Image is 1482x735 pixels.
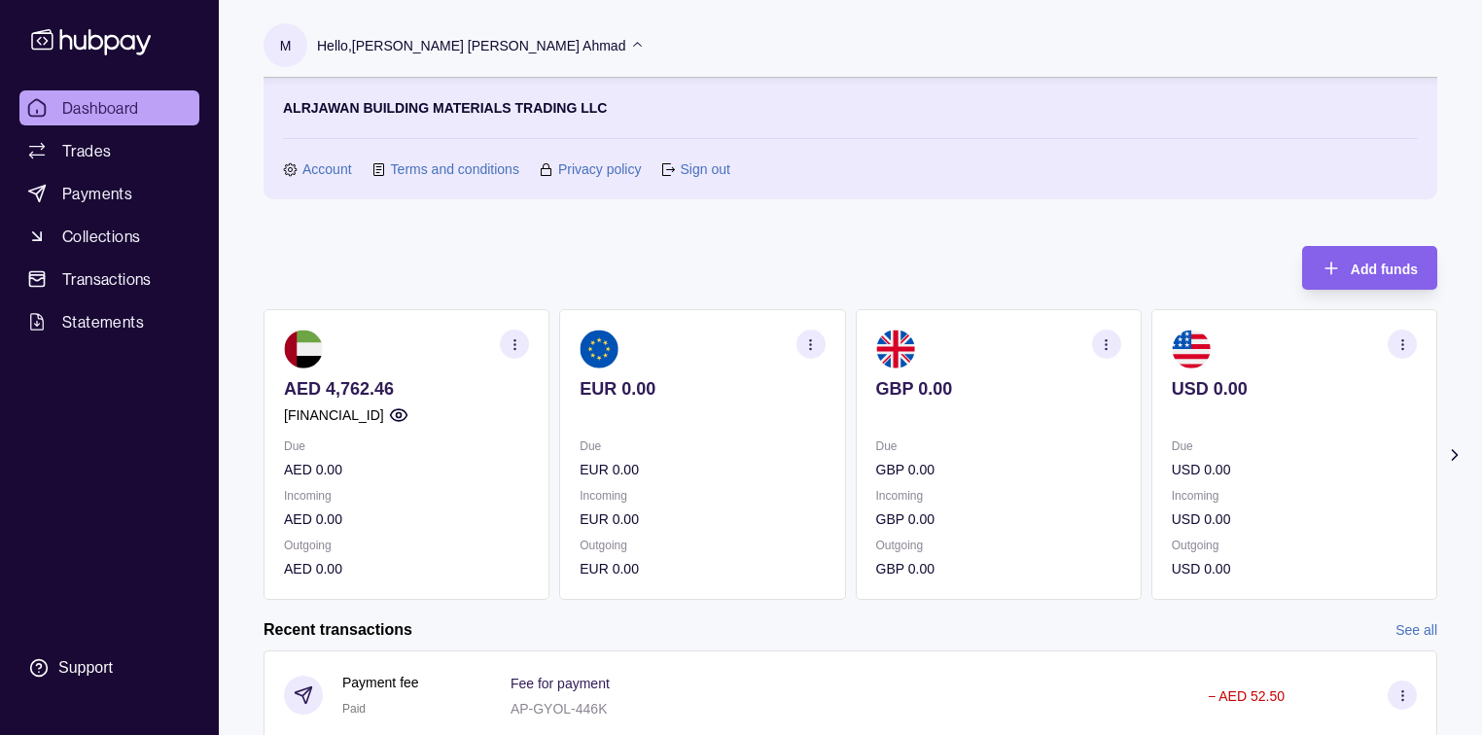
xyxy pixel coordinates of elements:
[580,535,825,556] p: Outgoing
[19,90,199,125] a: Dashboard
[580,558,825,579] p: EUR 0.00
[580,330,618,368] img: eu
[284,508,529,530] p: AED 0.00
[284,485,529,507] p: Incoming
[876,558,1121,579] p: GBP 0.00
[580,436,825,457] p: Due
[511,676,610,691] p: Fee for payment
[876,485,1121,507] p: Incoming
[1172,558,1417,579] p: USD 0.00
[580,485,825,507] p: Incoming
[1208,688,1285,704] p: − AED 52.50
[19,133,199,168] a: Trades
[580,459,825,480] p: EUR 0.00
[1351,262,1418,277] span: Add funds
[1172,508,1417,530] p: USD 0.00
[1172,459,1417,480] p: USD 0.00
[264,619,412,641] h2: Recent transactions
[876,535,1121,556] p: Outgoing
[580,378,825,400] p: EUR 0.00
[19,647,199,688] a: Support
[1172,330,1211,368] img: us
[558,158,642,180] a: Privacy policy
[62,96,139,120] span: Dashboard
[62,139,111,162] span: Trades
[876,508,1121,530] p: GBP 0.00
[19,262,199,297] a: Transactions
[876,330,915,368] img: gb
[342,672,419,693] p: Payment fee
[62,310,144,333] span: Statements
[284,330,323,368] img: ae
[280,35,292,56] p: M
[511,701,608,717] p: AP-GYOL-446K
[342,702,366,716] span: Paid
[284,558,529,579] p: AED 0.00
[284,535,529,556] p: Outgoing
[19,304,199,339] a: Statements
[391,158,519,180] a: Terms and conditions
[283,97,607,119] p: ALRJAWAN BUILDING MATERIALS TRADING LLC
[19,176,199,211] a: Payments
[1172,535,1417,556] p: Outgoing
[680,158,729,180] a: Sign out
[1172,378,1417,400] p: USD 0.00
[580,508,825,530] p: EUR 0.00
[19,219,199,254] a: Collections
[1172,485,1417,507] p: Incoming
[284,378,529,400] p: AED 4,762.46
[62,182,132,205] span: Payments
[284,459,529,480] p: AED 0.00
[876,459,1121,480] p: GBP 0.00
[317,35,625,56] p: Hello, [PERSON_NAME] [PERSON_NAME] Ahmad
[284,404,384,426] p: [FINANCIAL_ID]
[1302,246,1437,290] button: Add funds
[1395,619,1437,641] a: See all
[284,436,529,457] p: Due
[62,267,152,291] span: Transactions
[62,225,140,248] span: Collections
[876,378,1121,400] p: GBP 0.00
[876,436,1121,457] p: Due
[58,657,113,679] div: Support
[302,158,352,180] a: Account
[1172,436,1417,457] p: Due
